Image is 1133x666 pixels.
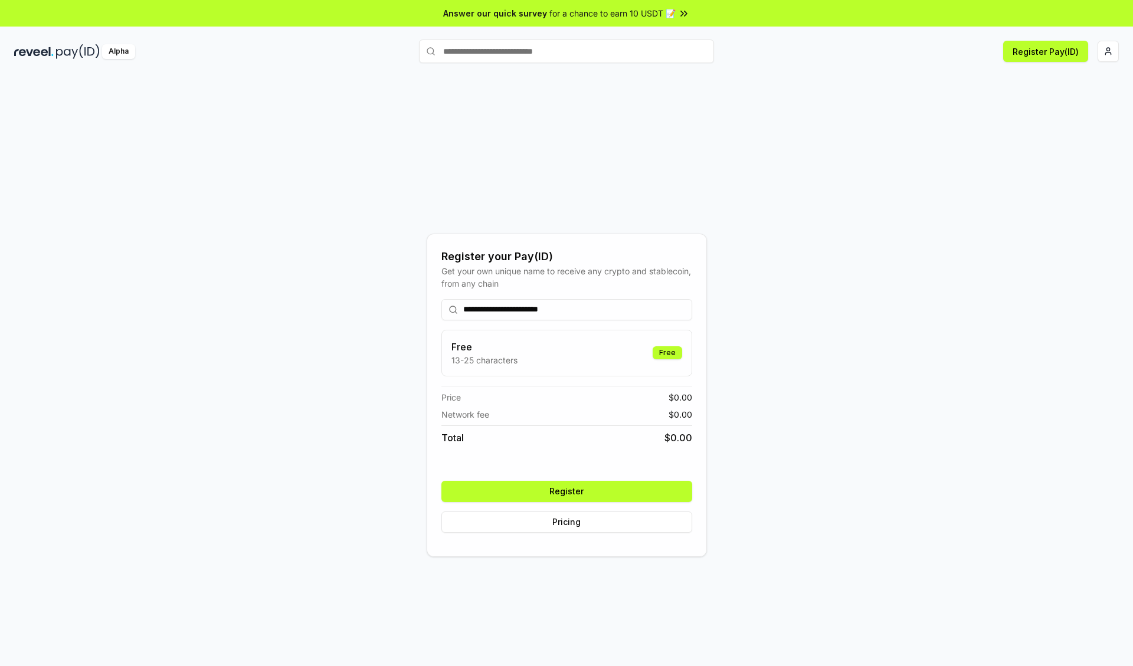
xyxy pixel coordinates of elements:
[14,44,54,59] img: reveel_dark
[549,7,676,19] span: for a chance to earn 10 USDT 📝
[451,354,518,366] p: 13-25 characters
[441,265,692,290] div: Get your own unique name to receive any crypto and stablecoin, from any chain
[451,340,518,354] h3: Free
[102,44,135,59] div: Alpha
[56,44,100,59] img: pay_id
[669,408,692,421] span: $ 0.00
[443,7,547,19] span: Answer our quick survey
[441,511,692,533] button: Pricing
[441,481,692,502] button: Register
[441,431,464,445] span: Total
[441,391,461,403] span: Price
[669,391,692,403] span: $ 0.00
[1003,41,1088,62] button: Register Pay(ID)
[441,408,489,421] span: Network fee
[664,431,692,445] span: $ 0.00
[653,346,682,359] div: Free
[441,248,692,265] div: Register your Pay(ID)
